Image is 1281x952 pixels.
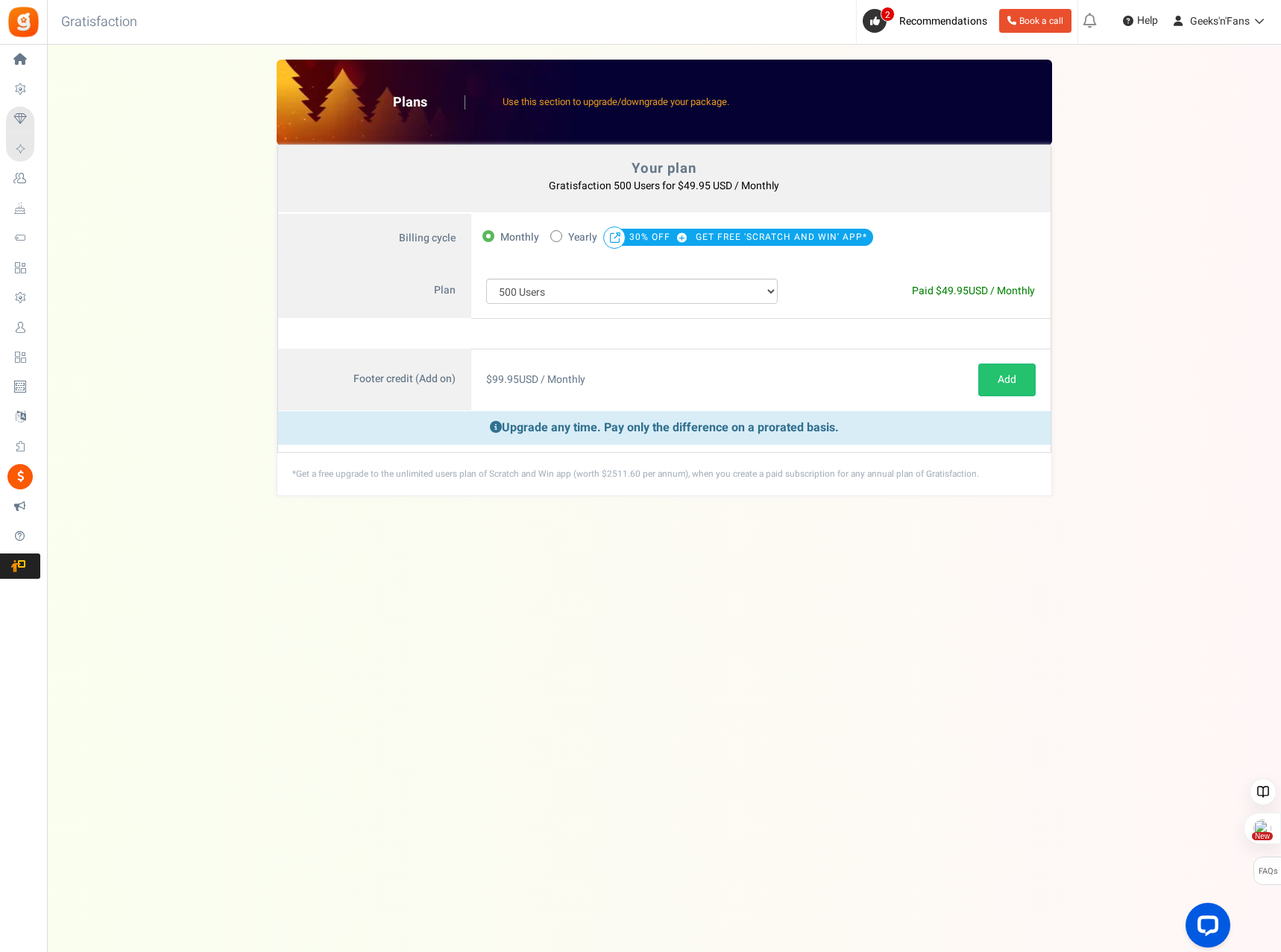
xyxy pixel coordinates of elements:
span: 2 [881,7,895,22]
a: Help [1117,9,1164,33]
span: Geeks'n'Fans [1190,13,1250,29]
span: FAQs [1258,857,1278,886]
span: Help [1133,13,1158,28]
h3: Gratisfaction [45,7,154,37]
img: Gratisfaction [7,5,40,39]
span: Monthly [500,227,539,248]
span: Recommendations [899,13,987,29]
span: Paid $ USD / Monthly [912,283,1035,299]
label: Footer credit (Add on) [278,349,471,411]
a: Book a call [999,9,1071,33]
span: Use this section to upgrade/downgrade your package. [503,95,729,109]
label: Billing cycle [278,214,471,264]
span: GET FREE 'SCRATCH AND WIN' APP* [696,226,867,247]
b: Gratisfaction 500 Users for $49.95 USD / Monthly [549,178,779,194]
p: Upgrade any time. Pay only the difference on a prorated basis. [278,411,1051,445]
span: 49.95 [942,283,969,299]
h2: Plans [393,95,465,110]
h4: Your plan [294,161,1035,176]
div: *Get a free upgrade to the unlimited users plan of Scratch and Win app (worth $2511.60 per annum)... [277,453,1051,495]
a: 30% OFF GET FREE 'SCRATCH AND WIN' APP* [629,231,867,244]
a: 2 Recommendations [863,9,993,33]
label: Plan [278,264,471,319]
span: $ USD / Monthly [486,372,585,387]
a: Add [978,364,1036,396]
span: Yearly [568,227,597,248]
span: 30% OFF [629,226,693,247]
span: 99.95 [492,372,519,387]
